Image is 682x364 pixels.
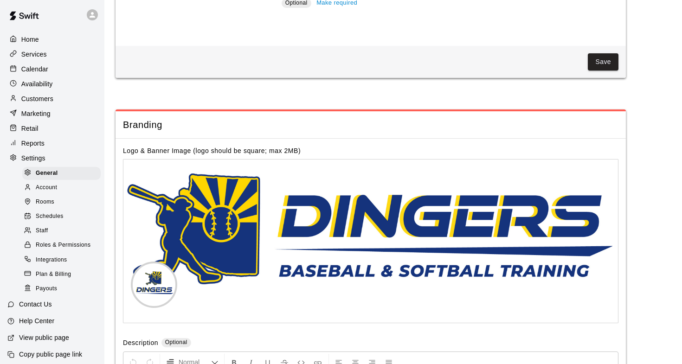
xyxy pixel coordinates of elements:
[36,198,54,207] span: Rooms
[22,281,104,296] a: Payouts
[19,316,54,326] p: Help Center
[22,268,101,281] div: Plan & Billing
[7,32,97,46] a: Home
[36,226,48,236] span: Staff
[36,183,57,192] span: Account
[7,121,97,135] a: Retail
[22,210,104,224] a: Schedules
[36,169,58,178] span: General
[21,124,39,133] p: Retail
[7,136,97,150] a: Reports
[36,270,71,279] span: Plan & Billing
[22,253,104,267] a: Integrations
[21,94,53,103] p: Customers
[123,147,301,154] label: Logo & Banner Image (logo should be square; max 2MB)
[123,119,618,131] span: Branding
[22,238,104,253] a: Roles & Permissions
[36,212,64,221] span: Schedules
[588,53,618,70] button: Save
[19,350,82,359] p: Copy public page link
[7,47,97,61] a: Services
[19,300,52,309] p: Contact Us
[21,35,39,44] p: Home
[22,181,101,194] div: Account
[21,64,48,74] p: Calendar
[22,282,101,295] div: Payouts
[21,153,45,163] p: Settings
[36,241,90,250] span: Roles & Permissions
[22,224,104,238] a: Staff
[165,339,187,345] span: Optional
[7,92,97,106] a: Customers
[22,224,101,237] div: Staff
[36,284,57,294] span: Payouts
[22,210,101,223] div: Schedules
[22,267,104,281] a: Plan & Billing
[22,180,104,195] a: Account
[22,254,101,267] div: Integrations
[7,151,97,165] a: Settings
[7,77,97,91] a: Availability
[22,195,104,210] a: Rooms
[22,166,104,180] a: General
[22,167,101,180] div: General
[7,107,97,121] a: Marketing
[21,139,45,148] p: Reports
[21,79,53,89] p: Availability
[21,50,47,59] p: Services
[22,196,101,209] div: Rooms
[21,109,51,118] p: Marketing
[7,62,97,76] a: Calendar
[22,239,101,252] div: Roles & Permissions
[36,255,67,265] span: Integrations
[19,333,69,342] p: View public page
[123,338,158,349] label: Description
